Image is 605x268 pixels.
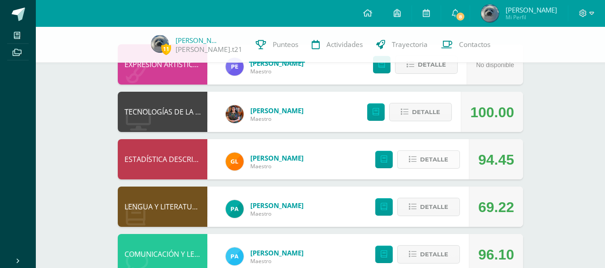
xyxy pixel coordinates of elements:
[369,27,434,63] a: Trayectoria
[455,12,465,21] span: 8
[418,56,446,73] span: Detalle
[118,187,207,227] div: LENGUA Y LITERATURA 5
[226,200,244,218] img: 53dbe22d98c82c2b31f74347440a2e81.png
[250,248,304,257] a: [PERSON_NAME]
[305,27,369,63] a: Actividades
[250,257,304,265] span: Maestro
[326,40,363,49] span: Actividades
[226,58,244,76] img: 5c99eb5223c44f6a28178f7daff48da6.png
[151,35,169,53] img: 49d4f55371eb484a1c749889aa944046.png
[478,140,514,180] div: 94.45
[161,43,171,55] span: 11
[250,162,304,170] span: Maestro
[506,13,557,21] span: Mi Perfil
[506,5,557,14] span: [PERSON_NAME]
[118,44,207,85] div: EXPRESIÓN ARTÍSTICA (MOVIMIENTO)
[392,40,428,49] span: Trayectoria
[459,40,490,49] span: Contactos
[478,187,514,227] div: 69.22
[250,210,304,217] span: Maestro
[118,139,207,179] div: ESTADÍSTICA DESCRIPTIVA
[273,40,298,49] span: Punteos
[250,201,304,210] a: [PERSON_NAME]
[397,150,460,169] button: Detalle
[226,247,244,265] img: 4d02e55cc8043f0aab29493a7075c5f8.png
[226,105,244,123] img: 60a759e8b02ec95d430434cf0c0a55c7.png
[250,59,304,68] a: [PERSON_NAME]
[176,45,242,54] a: [PERSON_NAME].t21
[395,55,458,74] button: Detalle
[250,153,304,162] a: [PERSON_NAME]
[420,151,448,168] span: Detalle
[470,92,514,132] div: 100.00
[476,61,514,68] span: No disponible
[226,153,244,170] img: 7115e4ef1502d82e30f2a52f7cb22b3f.png
[176,36,220,45] a: [PERSON_NAME]
[481,4,499,22] img: 49d4f55371eb484a1c749889aa944046.png
[250,115,304,123] span: Maestro
[397,198,460,216] button: Detalle
[249,27,305,63] a: Punteos
[434,27,497,63] a: Contactos
[250,68,304,75] span: Maestro
[412,104,440,120] span: Detalle
[250,106,304,115] a: [PERSON_NAME]
[397,245,460,264] button: Detalle
[118,92,207,132] div: TECNOLOGÍAS DE LA INFORMACIÓN Y LA COMUNICACIÓN 5
[389,103,452,121] button: Detalle
[420,246,448,263] span: Detalle
[420,199,448,215] span: Detalle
